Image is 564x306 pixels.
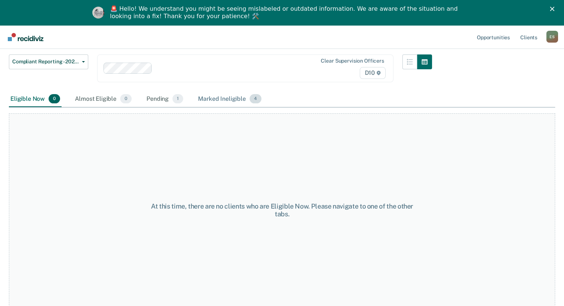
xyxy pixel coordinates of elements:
div: E S [546,31,558,43]
a: Opportunities [475,25,511,49]
button: Compliant Reporting - 2025 Policy [9,54,88,69]
div: Pending1 [145,91,185,107]
div: Marked Ineligible4 [197,91,263,107]
div: Clear supervision officers [321,58,384,64]
div: Almost Eligible0 [73,91,133,107]
div: 🚨 Hello! We understand you might be seeing mislabeled or outdated information. We are aware of th... [110,5,460,20]
span: 0 [49,94,60,104]
div: At this time, there are no clients who are Eligible Now. Please navigate to one of the other tabs. [146,202,419,218]
button: Profile dropdown button [546,31,558,43]
img: Recidiviz [8,33,43,41]
a: Clients [519,25,539,49]
span: Compliant Reporting - 2025 Policy [12,59,79,65]
span: 0 [120,94,132,104]
span: 1 [172,94,183,104]
img: Profile image for Kim [92,7,104,19]
span: 4 [250,94,261,104]
div: Close [550,7,557,11]
div: Eligible Now0 [9,91,62,107]
span: D10 [360,67,385,79]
